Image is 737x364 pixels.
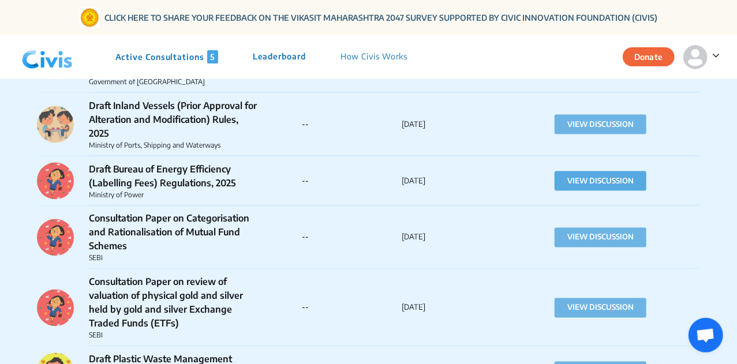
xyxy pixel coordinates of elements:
[104,12,657,24] a: CLICK HERE TO SHARE YOUR FEEDBACK ON THE VIKASIT MAHARASHTRA 2047 SURVEY SUPPORTED BY CIVIC INNOV...
[207,50,218,63] span: 5
[402,302,501,314] p: [DATE]
[115,50,218,63] p: Active Consultations
[683,45,708,69] img: person-default.svg
[555,171,646,191] button: VIEW DISCUSSION
[402,119,501,130] p: [DATE]
[89,212,260,253] p: Consultation Paper on Categorisation and Rationalisation of Mutual Fund Schemes
[89,77,260,87] p: Government of [GEOGRAPHIC_DATA]
[302,175,402,187] p: --
[555,298,646,318] button: VIEW DISCUSSION
[302,232,402,243] p: --
[253,50,306,63] p: Leaderboard
[89,275,260,331] p: Consultation Paper on review of valuation of physical gold and silver held by gold and silver Exc...
[402,232,501,243] p: [DATE]
[89,190,260,200] p: Ministry of Power
[37,290,74,327] img: wr1mba3wble6xs6iajorg9al0z4x
[37,106,74,143] img: zzuleu93zrig3qvd2zxvqbhju8kc
[623,47,675,66] button: Donate
[302,302,402,314] p: --
[37,163,74,200] img: wr1mba3wble6xs6iajorg9al0z4x
[89,99,260,140] p: Draft Inland Vessels (Prior Approval for Alteration and Modification) Rules, 2025
[89,162,260,190] p: Draft Bureau of Energy Efficiency (Labelling Fees) Regulations, 2025
[17,40,77,74] img: navlogo.png
[302,119,402,130] p: --
[623,50,683,62] a: Donate
[689,318,723,352] a: Open chat
[555,228,646,247] button: VIEW DISCUSSION
[402,175,501,187] p: [DATE]
[555,115,646,134] button: VIEW DISCUSSION
[37,219,74,256] img: wr1mba3wble6xs6iajorg9al0z4x
[80,7,100,28] img: Gom Logo
[89,331,260,341] p: SEBI
[341,50,408,63] p: How Civis Works
[89,253,260,264] p: SEBI
[89,140,260,151] p: Ministry of Ports, Shipping and Waterways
